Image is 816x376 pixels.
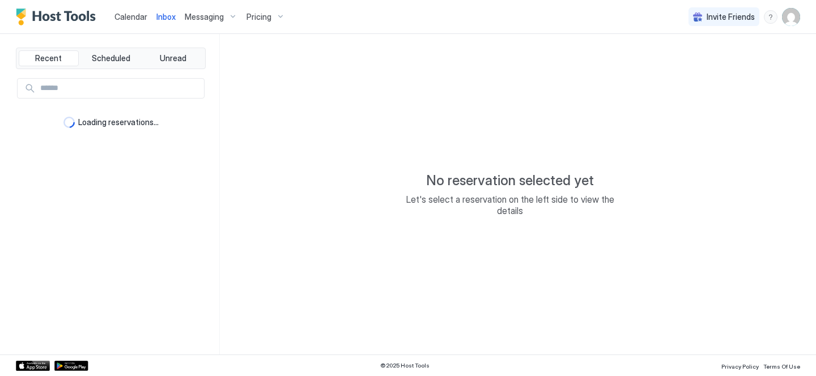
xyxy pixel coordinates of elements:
a: Host Tools Logo [16,8,101,25]
span: Inbox [156,12,176,22]
a: Terms Of Use [763,360,800,371]
div: tab-group [16,48,206,69]
a: Calendar [114,11,147,23]
span: Loading reservations... [78,117,159,127]
a: Inbox [156,11,176,23]
input: Input Field [36,79,204,98]
a: Google Play Store [54,361,88,371]
span: Messaging [185,12,224,22]
span: Let's select a reservation on the left side to view the details [397,194,623,216]
span: Calendar [114,12,147,22]
span: Recent [35,53,62,63]
span: Privacy Policy [721,363,759,370]
div: User profile [782,8,800,26]
span: Invite Friends [707,12,755,22]
span: Terms Of Use [763,363,800,370]
span: No reservation selected yet [426,172,594,189]
div: loading [63,117,75,128]
span: Pricing [246,12,271,22]
span: Unread [160,53,186,63]
button: Recent [19,50,79,66]
button: Unread [143,50,203,66]
span: Scheduled [92,53,130,63]
a: App Store [16,361,50,371]
div: menu [764,10,777,24]
a: Privacy Policy [721,360,759,371]
span: © 2025 Host Tools [380,362,430,369]
button: Scheduled [81,50,141,66]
